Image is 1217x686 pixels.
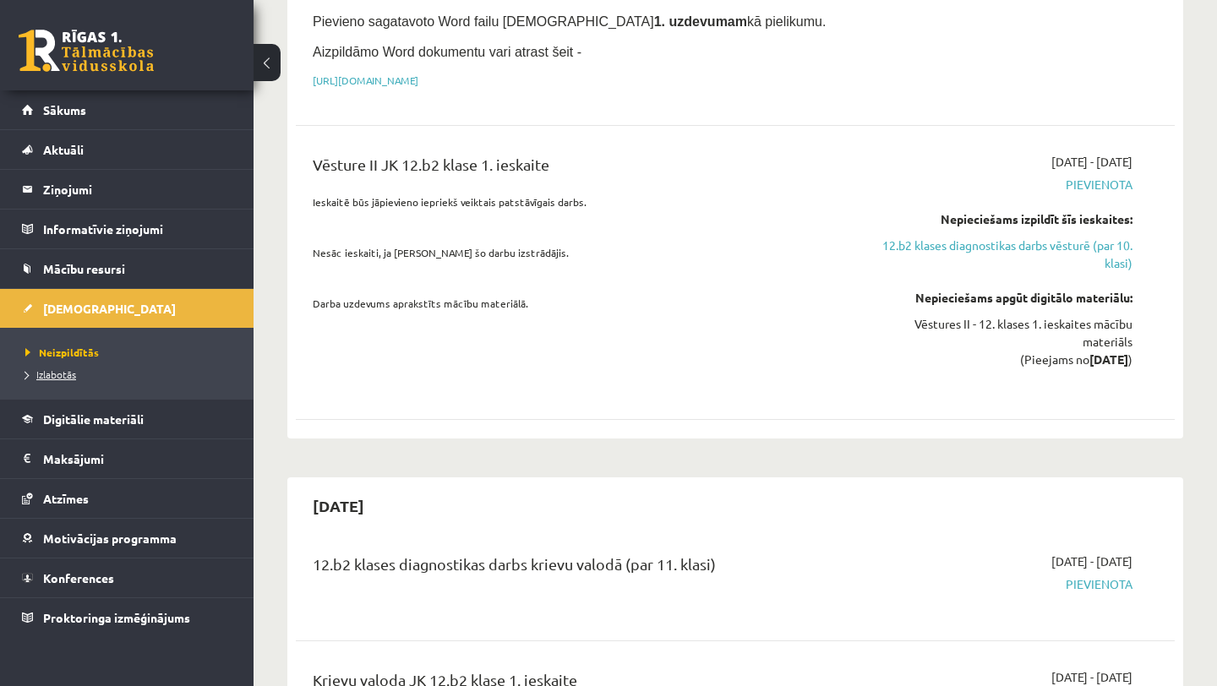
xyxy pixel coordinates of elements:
[1051,668,1132,686] span: [DATE] - [DATE]
[313,153,851,184] div: Vēsture II JK 12.b2 klase 1. ieskaite
[22,598,232,637] a: Proktoringa izmēģinājums
[43,142,84,157] span: Aktuāli
[22,90,232,129] a: Sākums
[22,170,232,209] a: Ziņojumi
[43,411,144,427] span: Digitālie materiāli
[313,245,851,260] p: Nesāc ieskaiti, ja [PERSON_NAME] šo darbu izstrādājis.
[25,367,237,382] a: Izlabotās
[22,249,232,288] a: Mācību resursi
[313,45,581,59] span: Aizpildāmo Word dokumentu vari atrast šeit -
[1051,153,1132,171] span: [DATE] - [DATE]
[22,439,232,478] a: Maksājumi
[43,102,86,117] span: Sākums
[25,367,76,381] span: Izlabotās
[43,570,114,585] span: Konferences
[19,30,154,72] a: Rīgas 1. Tālmācības vidusskola
[25,345,237,360] a: Neizpildītās
[43,491,89,506] span: Atzīmes
[22,130,232,169] a: Aktuāli
[43,170,232,209] legend: Ziņojumi
[22,400,232,438] a: Digitālie materiāli
[313,73,418,87] a: [URL][DOMAIN_NAME]
[313,553,851,584] div: 12.b2 klases diagnostikas darbs krievu valodā (par 11. klasi)
[876,315,1132,368] div: Vēstures II - 12. klases 1. ieskaites mācību materiāls (Pieejams no )
[22,210,232,248] a: Informatīvie ziņojumi
[654,14,747,29] strong: 1. uzdevumam
[313,296,851,311] p: Darba uzdevums aprakstīts mācību materiālā.
[22,289,232,328] a: [DEMOGRAPHIC_DATA]
[43,610,190,625] span: Proktoringa izmēģinājums
[22,558,232,597] a: Konferences
[25,346,99,359] span: Neizpildītās
[43,210,232,248] legend: Informatīvie ziņojumi
[876,575,1132,593] span: Pievienota
[22,519,232,558] a: Motivācijas programma
[313,14,826,29] span: Pievieno sagatavoto Word failu [DEMOGRAPHIC_DATA] kā pielikumu.
[22,479,232,518] a: Atzīmes
[876,176,1132,193] span: Pievienota
[1089,351,1128,367] strong: [DATE]
[43,261,125,276] span: Mācību resursi
[43,531,177,546] span: Motivācijas programma
[296,486,381,525] h2: [DATE]
[876,289,1132,307] div: Nepieciešams apgūt digitālo materiālu:
[43,301,176,316] span: [DEMOGRAPHIC_DATA]
[876,237,1132,272] a: 12.b2 klases diagnostikas darbs vēsturē (par 10. klasi)
[43,439,232,478] legend: Maksājumi
[313,194,851,210] p: Ieskaitē būs jāpievieno iepriekš veiktais patstāvīgais darbs.
[876,210,1132,228] div: Nepieciešams izpildīt šīs ieskaites:
[1051,553,1132,570] span: [DATE] - [DATE]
